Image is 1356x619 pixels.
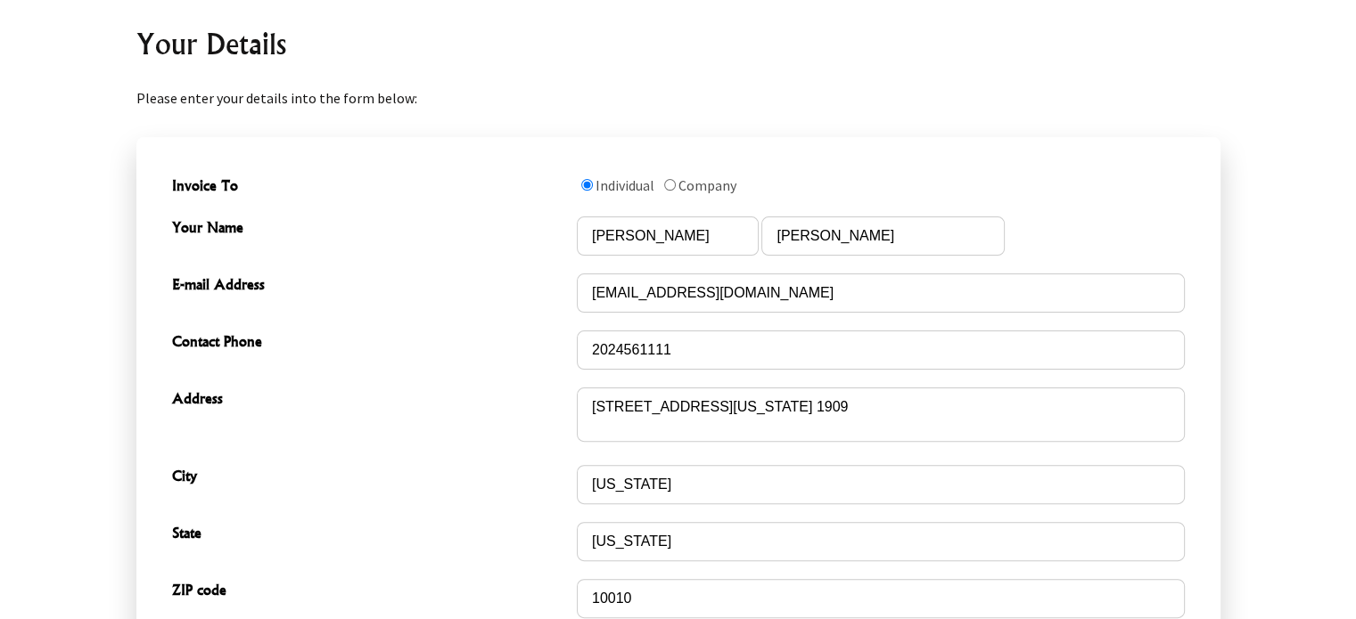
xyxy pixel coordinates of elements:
p: Please enter your details into the form below: [136,87,1220,109]
span: ZIP code [172,579,568,605]
span: City [172,465,568,491]
span: Address [172,387,568,413]
input: Your Name [577,216,759,256]
label: Individual [596,176,654,194]
span: State [172,522,568,548]
input: ZIP code [577,579,1185,618]
textarea: Address [577,387,1185,442]
input: State [577,522,1185,561]
span: E-mail Address [172,273,568,299]
input: Invoice To [664,179,676,191]
input: Your Name [761,216,1005,256]
input: Contact Phone [577,330,1185,370]
h2: Your Details [136,22,1220,65]
input: Invoice To [581,179,593,191]
span: Invoice To [172,175,568,200]
span: Your Name [172,216,568,242]
input: E-mail Address [577,273,1185,313]
input: City [577,465,1185,504]
span: Contact Phone [172,330,568,356]
label: Company [678,176,736,194]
